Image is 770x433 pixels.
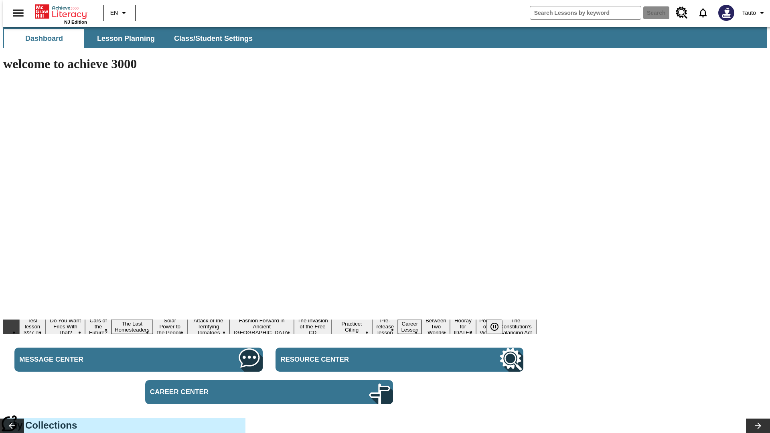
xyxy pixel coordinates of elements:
a: Notifications [693,2,713,23]
span: Resource Center [280,356,431,364]
button: Slide 3 Cars of the Future? [85,316,111,337]
button: Slide 13 Hooray for Constitution Day! [450,316,476,337]
button: Slide 1 Test lesson 3/27 en [19,316,46,337]
div: SubNavbar [3,27,767,48]
span: NJ Edition [64,20,87,24]
h1: welcome to achieve 3000 [3,57,537,71]
button: Slide 11 Career Lesson [398,320,421,334]
button: Lesson Planning [86,29,166,48]
button: Slide 15 The Constitution's Balancing Act [495,316,537,337]
div: Home [35,3,87,24]
button: Slide 7 Fashion Forward in Ancient Rome [229,316,294,337]
button: Open side menu [6,1,30,25]
a: Resource Center, Will open in new tab [671,2,693,24]
button: Pause [486,320,503,334]
a: Resource Center, Will open in new tab [276,348,523,372]
span: Class/Student Settings [174,34,253,43]
a: Message Center [14,348,262,372]
h3: My Collections [9,420,239,431]
span: Tauto [742,9,756,17]
button: Slide 5 Solar Power to the People [153,316,187,337]
span: Message Center [19,356,170,364]
span: Lesson Planning [97,34,155,43]
button: Slide 6 Attack of the Terrifying Tomatoes [187,316,229,337]
button: Lesson carousel, Next [746,419,770,433]
img: Avatar [718,5,734,21]
span: Dashboard [25,34,63,43]
div: Pause [486,320,511,334]
a: Home [35,4,87,20]
a: Career Center [145,380,393,404]
div: SubNavbar [3,29,260,48]
button: Select a new avatar [713,2,739,23]
button: Slide 10 Pre-release lesson [372,316,398,337]
button: Slide 8 The Invasion of the Free CD [294,316,331,337]
button: Slide 12 Between Two Worlds [421,316,450,337]
button: Profile/Settings [739,6,770,20]
button: Slide 9 Mixed Practice: Citing Evidence [331,314,373,340]
button: Slide 14 Point of View [476,316,495,337]
button: Language: EN, Select a language [107,6,132,20]
button: Slide 2 Do You Want Fries With That? [46,316,85,337]
button: Slide 4 The Last Homesteaders [111,320,153,334]
button: Dashboard [4,29,84,48]
input: search field [530,6,641,19]
span: Career Center [150,388,301,396]
span: EN [110,9,118,17]
button: Class/Student Settings [168,29,259,48]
